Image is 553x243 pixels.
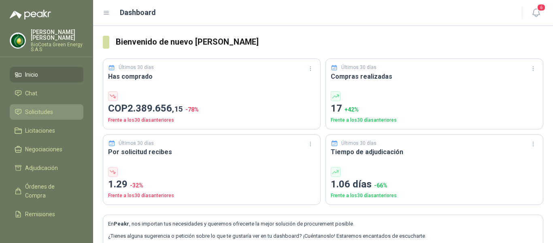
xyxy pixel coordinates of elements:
[114,221,129,227] b: Peakr
[25,210,55,219] span: Remisiones
[128,103,183,114] span: 2.389.656
[331,116,538,124] p: Frente a los 30 días anteriores
[120,7,156,18] h1: Dashboard
[331,192,538,200] p: Frente a los 30 días anteriores
[341,64,376,71] p: Últimos 30 días
[116,36,543,48] h3: Bienvenido de nuevo [PERSON_NAME]
[10,206,83,222] a: Remisiones
[25,182,76,200] span: Órdenes de Compra
[537,4,546,11] span: 6
[10,179,83,203] a: Órdenes de Compra
[374,182,387,189] span: -66 %
[345,106,359,113] span: + 42 %
[10,104,83,120] a: Solicitudes
[331,177,538,192] p: 1.06 días
[108,232,538,240] p: ¿Tienes alguna sugerencia o petición sobre lo que te gustaría ver en tu dashboard? ¡Cuéntanoslo! ...
[25,163,58,172] span: Adjudicación
[10,33,26,48] img: Company Logo
[108,192,315,200] p: Frente a los 30 días anteriores
[10,10,51,19] img: Logo peakr
[31,29,83,41] p: [PERSON_NAME] [PERSON_NAME]
[25,108,53,116] span: Solicitudes
[119,64,154,71] p: Últimos 30 días
[10,67,83,82] a: Inicio
[10,160,83,176] a: Adjudicación
[172,104,183,114] span: ,15
[341,140,376,147] p: Últimos 30 días
[119,140,154,147] p: Últimos 30 días
[185,106,199,113] span: -78 %
[10,86,83,101] a: Chat
[108,147,315,157] h3: Por solicitud recibes
[108,177,315,192] p: 1.29
[25,89,37,98] span: Chat
[108,116,315,124] p: Frente a los 30 días anteriores
[10,123,83,138] a: Licitaciones
[10,142,83,157] a: Negociaciones
[130,182,143,189] span: -32 %
[25,126,55,135] span: Licitaciones
[25,145,62,154] span: Negociaciones
[108,71,315,82] h3: Has comprado
[529,6,543,20] button: 6
[331,101,538,116] p: 17
[331,71,538,82] h3: Compras realizadas
[108,101,315,116] p: COP
[331,147,538,157] h3: Tiempo de adjudicación
[108,220,538,228] p: En , nos importan tus necesidades y queremos ofrecerte la mejor solución de procurement posible.
[25,70,38,79] span: Inicio
[31,42,83,52] p: BioCosta Green Energy S.A.S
